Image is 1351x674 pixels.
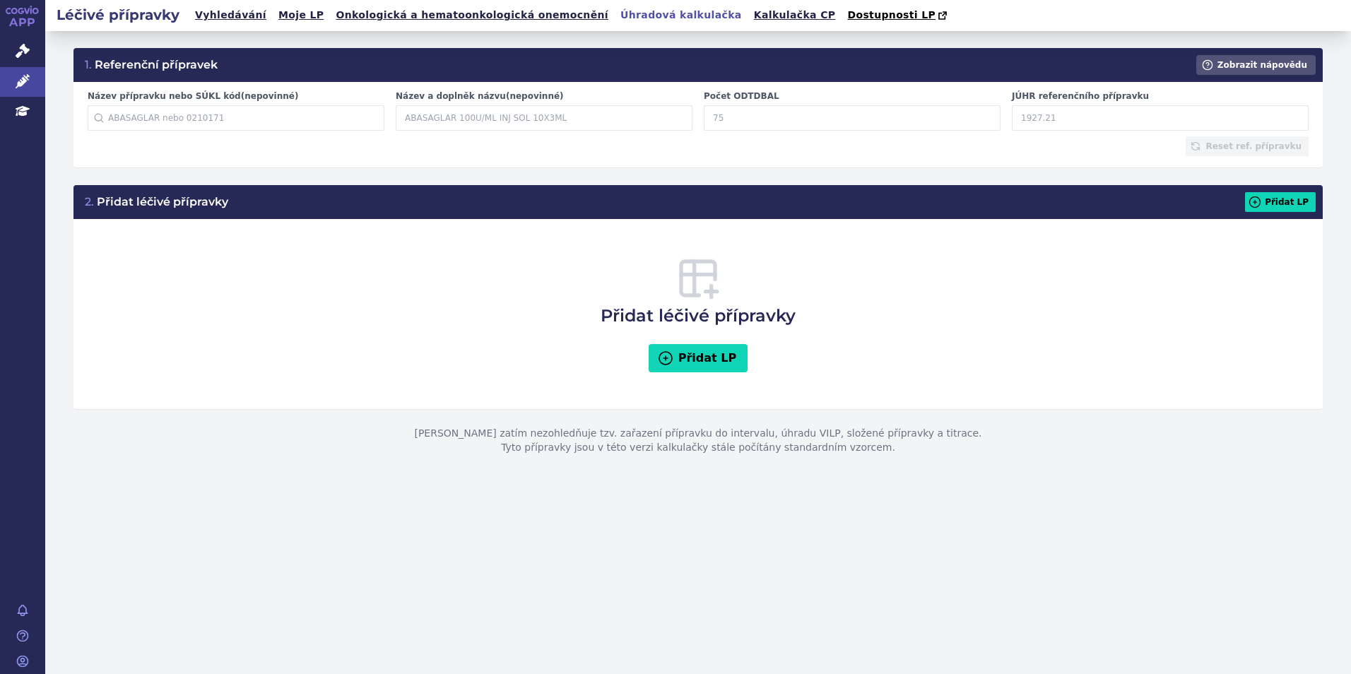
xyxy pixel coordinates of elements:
[1012,90,1309,102] label: JÚHR referenčního přípravku
[396,90,692,102] label: Název a doplněk názvu
[73,410,1323,471] p: [PERSON_NAME] zatím nezohledňuje tzv. zařazení přípravku do intervalu, úhradu VILP, složené přípr...
[843,6,954,25] a: Dostupnosti LP
[704,90,1001,102] label: Počet ODTDBAL
[45,5,191,25] h2: Léčivé přípravky
[274,6,328,25] a: Moje LP
[1196,55,1316,75] button: Zobrazit nápovědu
[1245,192,1316,212] button: Přidat LP
[191,6,271,25] a: Vyhledávání
[750,6,840,25] a: Kalkulačka CP
[88,90,384,102] label: Název přípravku nebo SÚKL kód
[85,57,218,73] h3: Referenční přípravek
[88,105,384,131] input: ABASAGLAR nebo 0210171
[85,194,228,210] h3: Přidat léčivé přípravky
[601,256,796,328] h3: Přidat léčivé přípravky
[1012,105,1309,131] input: 1927.21
[506,91,564,101] span: (nepovinné)
[241,91,299,101] span: (nepovinné)
[85,195,94,208] span: 2.
[85,58,92,71] span: 1.
[331,6,613,25] a: Onkologická a hematoonkologická onemocnění
[396,105,692,131] input: ABASAGLAR 100U/ML INJ SOL 10X3ML
[704,105,1001,131] input: 75
[847,9,936,20] span: Dostupnosti LP
[616,6,746,25] a: Úhradová kalkulačka
[649,344,748,372] button: Přidat LP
